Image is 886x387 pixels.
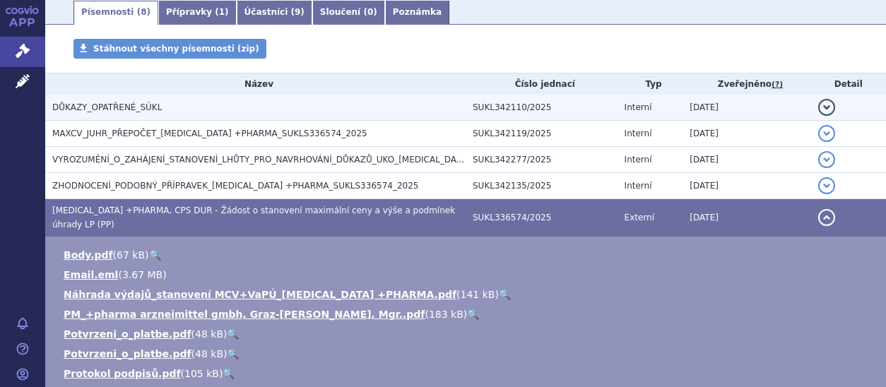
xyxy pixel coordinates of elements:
span: Interní [625,129,652,138]
li: ( ) [64,347,872,361]
span: ZHODNOCENÍ_PODOBNÝ_PŘÍPRAVEK_FINGOLIMOD +PHARMA_SUKLS336574_2025 [52,181,418,191]
a: Protokol podpisů.pdf [64,368,181,379]
a: Email.eml [64,269,118,280]
span: 48 kB [195,328,223,340]
a: Účastníci (9) [237,1,312,25]
li: ( ) [64,248,872,262]
td: [DATE] [683,173,810,199]
button: detail [818,99,835,116]
td: SUKL342135/2025 [466,173,618,199]
a: Potvrzeni_o_platbe.pdf [64,328,191,340]
a: Potvrzeni_o_platbe.pdf [64,348,191,359]
button: detail [818,151,835,168]
span: 3.67 MB [122,269,163,280]
td: SUKL342277/2025 [466,147,618,173]
a: Náhrada výdajů_stanovení MCV+VaPÚ_[MEDICAL_DATA] +PHARMA.pdf [64,289,456,300]
td: SUKL342110/2025 [466,95,618,121]
li: ( ) [64,367,872,381]
span: 141 kB [461,289,495,300]
span: 0 [367,7,373,17]
li: ( ) [64,307,872,321]
a: 🔍 [227,328,239,340]
a: Body.pdf [64,249,113,261]
span: Interní [625,155,652,165]
td: [DATE] [683,95,810,121]
td: SUKL342119/2025 [466,121,618,147]
span: VYROZUMĚNÍ_O_ZAHÁJENÍ_STANOVENÍ_LHŮTY_PRO_NAVRHOVÁNÍ_DŮKAZŮ_UKO_FINGOLIMOD plusPHARMA_SUKLS336574... [52,155,615,165]
span: 105 kB [184,368,219,379]
td: [DATE] [683,121,810,147]
span: Interní [625,102,652,112]
a: 🔍 [223,368,235,379]
span: 183 kB [429,309,463,320]
li: ( ) [64,287,872,302]
span: 67 kB [117,249,145,261]
td: [DATE] [683,147,810,173]
th: Číslo jednací [466,73,618,95]
th: Typ [618,73,683,95]
a: Písemnosti (8) [73,1,158,25]
span: MAXCV_JUHR_PŘEPOČET_FINGOLIMOD +PHARMA_SUKLS336574_2025 [52,129,367,138]
button: detail [818,177,835,194]
a: Sloučení (0) [312,1,385,25]
a: PM_+pharma arzneimittel gmbh, Graz-[PERSON_NAME], Mgr..pdf [64,309,425,320]
span: 48 kB [195,348,223,359]
a: Stáhnout všechny písemnosti (zip) [73,39,266,59]
td: SUKL336574/2025 [466,199,618,237]
a: 🔍 [149,249,161,261]
button: detail [818,209,835,226]
span: Stáhnout všechny písemnosti (zip) [93,44,259,54]
th: Detail [811,73,886,95]
li: ( ) [64,268,872,282]
a: 🔍 [499,289,511,300]
a: Poznámka [385,1,449,25]
a: 🔍 [467,309,479,320]
span: Externí [625,213,654,222]
button: detail [818,125,835,142]
td: [DATE] [683,199,810,237]
li: ( ) [64,327,872,341]
th: Zveřejněno [683,73,810,95]
abbr: (?) [772,80,783,90]
span: FINGOLIMOD +PHARMA, CPS DUR - Žádost o stanovení maximální ceny a výše a podmínek úhrady LP (PP) [52,206,455,230]
span: 8 [141,7,146,17]
th: Název [45,73,466,95]
span: DŮKAZY_OPATŘENÉ_SÚKL [52,102,162,112]
a: Přípravky (1) [158,1,237,25]
a: 🔍 [227,348,239,359]
span: 9 [295,7,300,17]
span: Interní [625,181,652,191]
span: 1 [219,7,225,17]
